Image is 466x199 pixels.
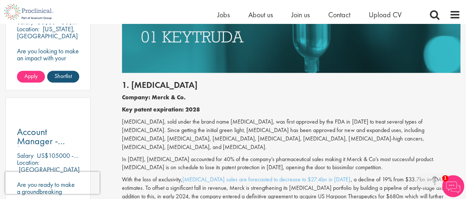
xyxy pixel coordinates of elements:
a: Apply [17,71,45,82]
h2: 1. [MEDICAL_DATA] [122,80,460,90]
span: Salary [17,151,34,160]
p: [MEDICAL_DATA], sold under the brand name [MEDICAL_DATA], was first approved by the FDA in [DATE]... [122,118,460,151]
b: Key patent expiration: 2028 [122,106,200,113]
p: In [DATE], [MEDICAL_DATA] accounted for 40% of the company’s pharmaceutical sales making it Merck... [122,155,460,172]
img: Chatbot [442,175,464,197]
a: [MEDICAL_DATA] sales are forecasted to decrease to $27.4bn in [DATE] [182,175,350,183]
a: Shortlist [47,71,79,82]
a: Contact [328,10,350,19]
b: Company: Merck & Co. [122,93,186,101]
p: [US_STATE], [GEOGRAPHIC_DATA] [17,25,78,40]
a: Upload CV [369,10,402,19]
span: Location: [17,158,39,167]
span: 1 [442,175,448,181]
a: About us [248,10,273,19]
span: Location: [17,25,39,33]
p: US$105000 - US$115000 per annum [37,151,134,160]
p: Are you looking to make an impact with your innovation? We are working with a well-established ph... [17,47,79,110]
span: Apply [24,72,38,80]
a: Jobs [217,10,230,19]
iframe: reCAPTCHA [5,172,99,194]
span: Account Manager - [GEOGRAPHIC_DATA] [17,125,106,156]
a: Account Manager - [GEOGRAPHIC_DATA] [17,127,79,146]
p: [GEOGRAPHIC_DATA], [GEOGRAPHIC_DATA] [17,165,81,181]
a: Join us [291,10,310,19]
